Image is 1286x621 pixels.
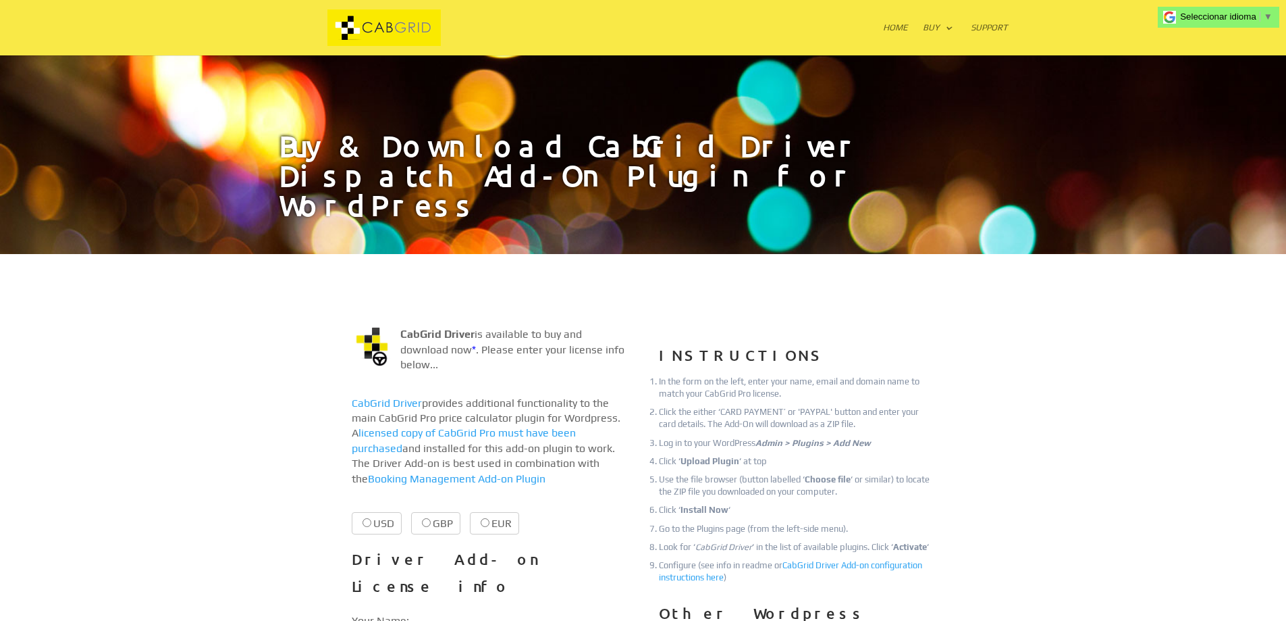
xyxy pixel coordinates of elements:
[971,23,1008,55] a: Support
[1260,11,1260,22] span: ​
[659,541,934,553] li: Look for ‘ ‘ in the list of available plugins. Click ‘ ‘
[368,472,545,485] a: Booking Management Add-on Plugin
[805,474,851,485] strong: Choose file
[659,560,934,584] li: Configure (see info in readme or )
[352,426,576,454] a: licensed copy of CabGrid Pro must have been purchased
[363,518,371,527] input: USD
[923,23,953,55] a: Buy
[659,342,934,376] h3: INSTRUCTIONS
[400,328,475,341] strong: CabGrid Driver
[422,518,431,527] input: GBP
[470,512,519,535] label: EUR
[352,396,627,497] p: provides additional functionality to the main CabGrid Pro price calculator plugin for Wordpress. ...
[659,437,934,449] li: Log in to your WordPress
[411,512,460,535] label: GBP
[893,542,927,552] strong: Activate
[352,397,422,409] a: CabGrid Driver
[1264,11,1272,22] span: ▼
[659,474,934,498] li: Use the file browser (button labelled ‘ ‘ or similar) to locate the ZIP file you downloaded on yo...
[352,327,392,368] img: Taxi Driver Wordpress Plugin
[680,505,728,515] strong: Install Now
[282,9,487,47] img: CabGrid
[659,455,934,468] li: Click ‘ ‘ at top
[659,523,934,535] li: Go to the Plugins page (from the left-side menu).
[352,546,627,606] h3: Driver Add-on License info
[659,376,934,400] li: In the form on the left, enter your name, email and domain name to match your CabGrid Pro license.
[352,512,402,535] label: USD
[755,438,871,448] em: Admin > Plugins > Add New
[481,518,489,527] input: EUR
[659,504,934,516] li: Click ‘ ‘
[352,327,627,383] p: is available to buy and download now . Please enter your license info below...
[1180,11,1272,22] a: Seleccionar idioma​
[279,131,1008,254] h1: Buy & Download CabGrid Driver Dispatch Add-On Plugin for WordPress
[883,23,908,55] a: Home
[695,542,752,552] em: CabGrid Driver
[659,560,922,582] a: CabGrid Driver Add-on configuration instructions here
[659,406,934,430] li: Click the either ‘CARD PAYMENT’ or 'PAYPAL' button and enter your card details. The Add-On will d...
[680,456,739,466] strong: Upload Plugin
[1180,11,1256,22] span: Seleccionar idioma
